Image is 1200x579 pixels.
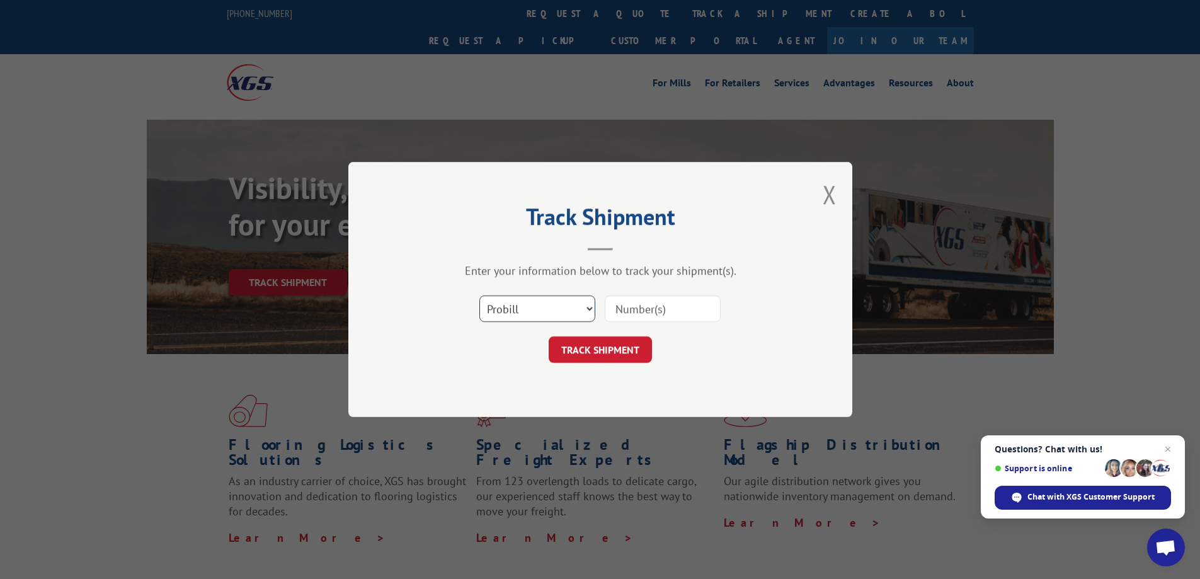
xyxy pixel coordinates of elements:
[1147,529,1185,566] div: Open chat
[411,208,789,232] h2: Track Shipment
[995,486,1171,510] div: Chat with XGS Customer Support
[995,464,1100,473] span: Support is online
[411,263,789,278] div: Enter your information below to track your shipment(s).
[995,444,1171,454] span: Questions? Chat with us!
[1027,491,1155,503] span: Chat with XGS Customer Support
[605,295,721,322] input: Number(s)
[549,336,652,363] button: TRACK SHIPMENT
[823,178,837,211] button: Close modal
[1160,442,1175,457] span: Close chat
